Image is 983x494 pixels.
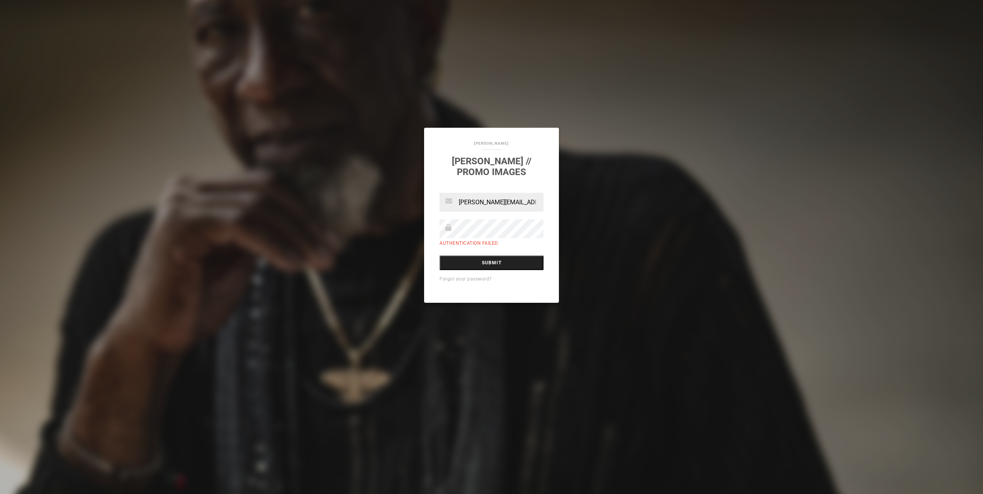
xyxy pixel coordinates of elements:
[439,276,492,282] a: Forgot your password?
[439,240,499,246] label: Authentication failed.
[452,156,532,177] a: [PERSON_NAME] // Promo Images
[439,255,544,270] input: Submit
[439,193,544,212] input: Email
[474,141,509,145] a: [PERSON_NAME]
